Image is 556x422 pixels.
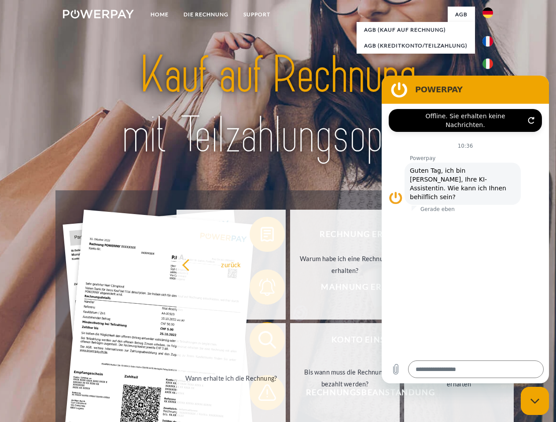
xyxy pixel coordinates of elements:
div: Wann erhalte ich die Rechnung? [182,372,281,384]
img: fr [482,36,493,47]
img: logo-powerpay-white.svg [63,10,134,18]
div: Warum habe ich eine Rechnung erhalten? [295,253,394,276]
div: Bis wann muss die Rechnung bezahlt werden? [295,366,394,390]
img: title-powerpay_de.svg [84,42,472,168]
iframe: Schaltfläche zum Öffnen des Messaging-Fensters; Konversation läuft [521,387,549,415]
img: it [482,58,493,69]
a: Home [143,7,176,22]
a: agb [448,7,475,22]
div: zurück [182,258,281,270]
a: SUPPORT [236,7,278,22]
iframe: Messaging-Fenster [382,76,549,383]
img: de [482,7,493,18]
a: AGB (Kauf auf Rechnung) [357,22,475,38]
a: AGB (Kreditkonto/Teilzahlung) [357,38,475,54]
a: DIE RECHNUNG [176,7,236,22]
